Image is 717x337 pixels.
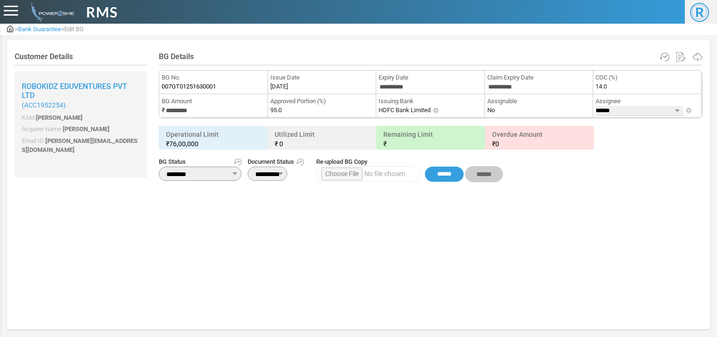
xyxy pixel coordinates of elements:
span: Issuing Bank [379,97,482,106]
span: Assignable [487,97,591,106]
img: admin [7,26,13,32]
span: 007GT01251630001 [162,82,216,91]
span: BG No. [162,73,265,82]
span: Claim Expiry Date [487,73,591,82]
span: Issue Date [270,73,374,82]
span: R [690,3,709,22]
span: Document Status [248,157,304,167]
span: COC (%) [596,73,699,82]
label: No [487,106,495,115]
span: 0 [279,140,283,148]
label: 14.0 [596,82,607,91]
span: ₹ [492,140,495,148]
h4: BG Details [159,52,702,61]
small: 0 [492,139,587,149]
span: ₹ [275,140,278,148]
h6: Overdue Amount [487,128,591,150]
span: BG Amount [162,97,265,106]
p: Acquirer Name: [22,124,140,134]
label: [DATE] [270,82,288,91]
small: ₹ [166,139,260,149]
a: View Amendment History [660,52,669,62]
small: ( ) [22,101,140,109]
li: ₹ [159,94,268,118]
span: Edit BG [64,26,84,33]
span: Re-upload BG Copy [316,157,503,167]
span: ₹ [383,140,387,148]
img: Info [432,107,440,115]
span: BG Status [159,157,242,167]
h6: Remaining Limit [379,128,483,150]
h4: Customer Details [15,52,147,61]
h6: Operational Limit [161,128,265,150]
h6: Utilized Limit [270,128,374,150]
img: admin [27,2,74,22]
span: [PERSON_NAME] [63,125,110,133]
span: RMS [86,1,118,23]
img: Info [685,107,692,115]
span: [PERSON_NAME] [36,114,83,121]
p: KAM: [22,113,140,123]
span: [PERSON_NAME][EMAIL_ADDRESS][DOMAIN_NAME] [22,137,138,154]
span: Bank Guarantee [18,26,61,33]
label: 95.0 [270,106,282,115]
span: Assignee [596,97,699,106]
p: Email ID: [22,136,140,155]
span: ACC1952254 [24,101,63,109]
label: HDFC Bank Limited [379,106,431,115]
span: Expiry Date [379,73,482,82]
span: 76,00,000 [169,140,199,148]
a: Get Document History [296,157,304,167]
span: Approved Portion (%) [270,97,374,106]
a: Get Status History [234,157,242,167]
a: Amend BG [676,52,686,62]
span: Robokidz Eduventures Pvt Ltd [22,82,127,100]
